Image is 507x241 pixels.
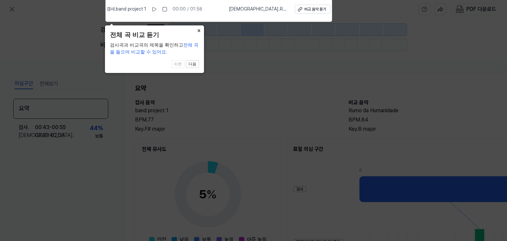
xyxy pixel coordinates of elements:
span: 검사 . band project 1 [107,6,146,13]
div: 비교 음악 듣기 [304,7,326,12]
button: Close [193,25,204,35]
header: 전체 곡 비교 듣기 [110,30,199,40]
span: [DEMOGRAPHIC_DATA] . Rumo da Humanidade [229,6,287,13]
button: 다음 [186,60,199,68]
span: 전체 곡을 들으며 비교할 수 있어요. [110,42,198,54]
div: 검사곡과 비교곡의 제목을 확인하고 [110,42,199,55]
div: 00:00 / 01:58 [173,6,202,13]
button: 비교 음악 듣기 [295,5,330,14]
